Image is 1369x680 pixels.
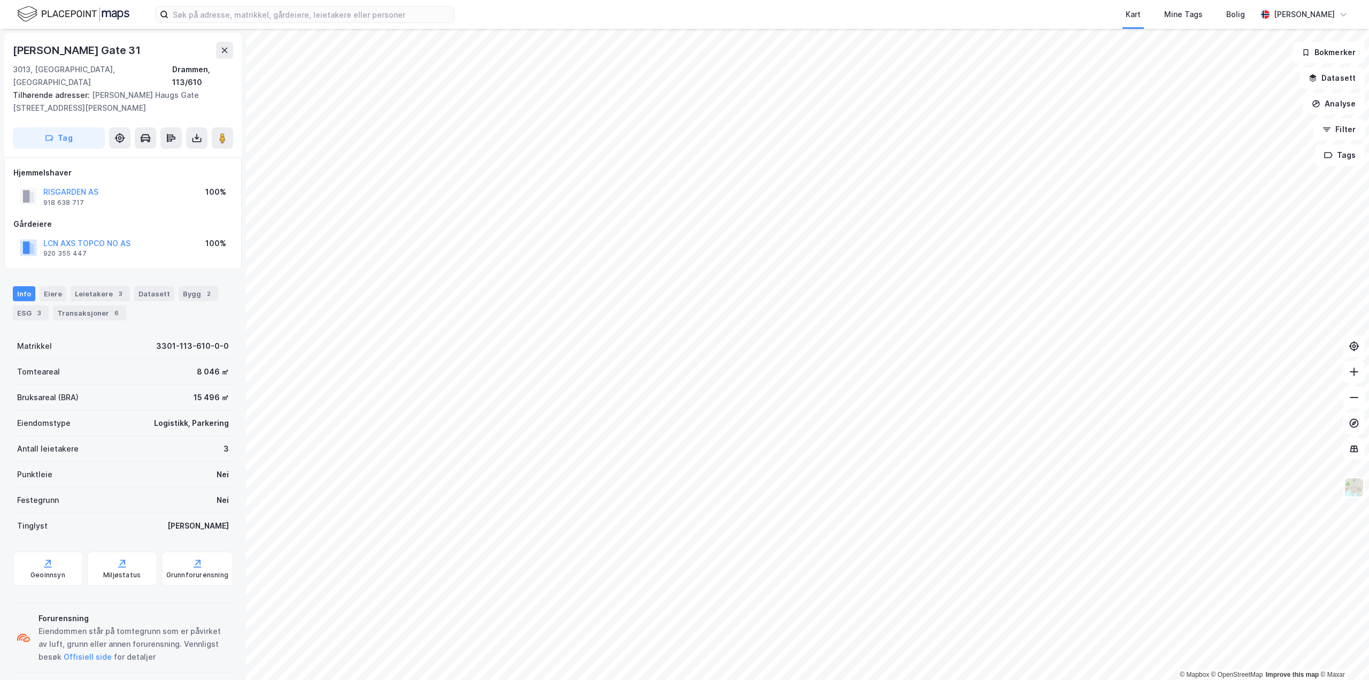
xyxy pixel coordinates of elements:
[17,442,79,455] div: Antall leietakere
[53,305,126,320] div: Transaksjoner
[17,365,60,378] div: Tomteareal
[156,340,229,353] div: 3301-113-610-0-0
[13,89,225,114] div: [PERSON_NAME] Haugs Gate [STREET_ADDRESS][PERSON_NAME]
[13,63,172,89] div: 3013, [GEOGRAPHIC_DATA], [GEOGRAPHIC_DATA]
[1180,671,1209,678] a: Mapbox
[1211,671,1263,678] a: OpenStreetMap
[39,625,229,663] div: Eiendommen står på tomtegrunn som er påvirket av luft, grunn eller annen forurensning. Vennligst ...
[167,519,229,532] div: [PERSON_NAME]
[179,286,218,301] div: Bygg
[224,442,229,455] div: 3
[17,417,71,430] div: Eiendomstype
[17,5,129,24] img: logo.f888ab2527a4732fd821a326f86c7f29.svg
[217,494,229,507] div: Nei
[203,288,214,299] div: 2
[205,186,226,198] div: 100%
[197,365,229,378] div: 8 046 ㎡
[194,391,229,404] div: 15 496 ㎡
[17,468,52,481] div: Punktleie
[40,286,66,301] div: Eiere
[1316,629,1369,680] iframe: Chat Widget
[134,286,174,301] div: Datasett
[13,42,143,59] div: [PERSON_NAME] Gate 31
[1164,8,1203,21] div: Mine Tags
[1313,119,1365,140] button: Filter
[34,308,44,318] div: 3
[13,218,233,231] div: Gårdeiere
[154,417,229,430] div: Logistikk, Parkering
[1274,8,1335,21] div: [PERSON_NAME]
[43,198,84,207] div: 918 638 717
[13,90,92,100] span: Tilhørende adresser:
[71,286,130,301] div: Leietakere
[1303,93,1365,114] button: Analyse
[103,571,141,579] div: Miljøstatus
[1293,42,1365,63] button: Bokmerker
[13,166,233,179] div: Hjemmelshaver
[166,571,228,579] div: Grunnforurensning
[13,127,105,149] button: Tag
[1316,629,1369,680] div: Kontrollprogram for chat
[17,340,52,353] div: Matrikkel
[217,468,229,481] div: Nei
[43,249,87,258] div: 920 355 447
[1344,477,1364,498] img: Z
[13,305,49,320] div: ESG
[1315,144,1365,166] button: Tags
[1299,67,1365,89] button: Datasett
[17,494,59,507] div: Festegrunn
[17,519,48,532] div: Tinglyst
[13,286,35,301] div: Info
[168,6,454,22] input: Søk på adresse, matrikkel, gårdeiere, leietakere eller personer
[1226,8,1245,21] div: Bolig
[30,571,65,579] div: Geoinnsyn
[39,612,229,625] div: Forurensning
[172,63,233,89] div: Drammen, 113/610
[1126,8,1141,21] div: Kart
[17,391,79,404] div: Bruksareal (BRA)
[115,288,126,299] div: 3
[1266,671,1319,678] a: Improve this map
[111,308,122,318] div: 6
[205,237,226,250] div: 100%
